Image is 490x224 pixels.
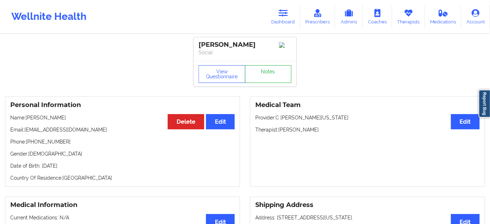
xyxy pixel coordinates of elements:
[279,42,291,48] img: Image%2Fplaceholer-image.png
[10,201,235,209] h3: Medical Information
[10,214,235,221] p: Current Medications: N/A
[206,114,235,129] button: Edit
[255,201,480,209] h3: Shipping Address
[199,65,245,83] button: View Questionnaire
[425,5,462,28] a: Medications
[10,126,235,133] p: Email: [EMAIL_ADDRESS][DOMAIN_NAME]
[168,114,204,129] button: Delete
[300,5,335,28] a: Prescribers
[392,5,425,28] a: Therapists
[363,5,392,28] a: Coaches
[199,41,291,49] div: [PERSON_NAME]
[255,114,480,121] p: Provider: C [PERSON_NAME][US_STATE]
[255,214,480,221] p: Address: [STREET_ADDRESS][US_STATE].
[335,5,363,28] a: Admins
[10,174,235,181] p: Country Of Residence: [GEOGRAPHIC_DATA]
[10,150,235,157] p: Gender: [DEMOGRAPHIC_DATA]
[10,138,235,145] p: Phone: [PHONE_NUMBER]
[461,5,490,28] a: Account
[266,5,300,28] a: Dashboard
[255,126,480,133] p: Therapist: [PERSON_NAME]
[451,114,480,129] button: Edit
[245,65,292,83] a: Notes
[10,114,235,121] p: Name: [PERSON_NAME]
[479,90,490,118] a: Report Bug
[10,162,235,169] p: Date of Birth: [DATE]
[10,101,235,109] h3: Personal Information
[199,49,291,56] p: Social
[255,101,480,109] h3: Medical Team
